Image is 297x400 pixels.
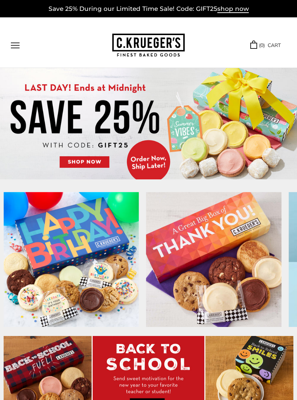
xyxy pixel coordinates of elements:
[250,41,281,50] a: (0) CART
[11,42,20,48] button: Open navigation
[49,5,249,13] a: Save 25% During our Limited Time Sale! Code: GIFT25shop now
[4,192,139,327] img: Birthday Celebration Cookie Gift Boxes - Assorted Cookies
[146,192,282,327] img: Box of Thanks Half Dozen Sampler - Assorted Cookies
[217,5,249,13] span: shop now
[112,34,185,57] img: C.KRUEGER'S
